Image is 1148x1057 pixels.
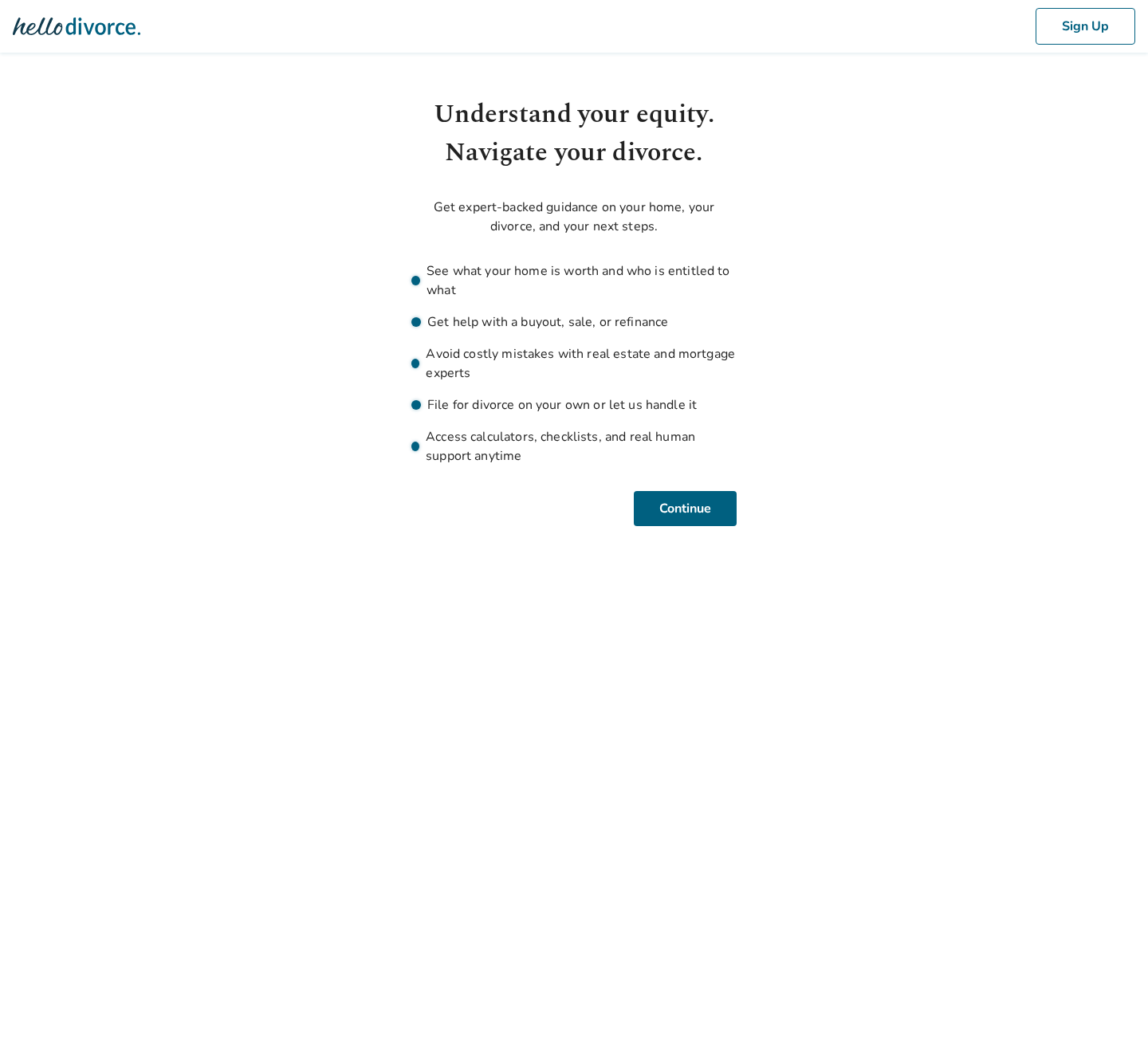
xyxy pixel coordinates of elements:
[411,312,737,332] li: Get help with a buyout, sale, or refinance
[411,198,737,236] p: Get expert-backed guidance on your home, your divorce, and your next steps.
[411,427,737,466] li: Access calculators, checklists, and real human support anytime
[411,395,737,415] li: File for divorce on your own or let us handle it
[634,491,737,526] button: Continue
[411,261,737,300] li: See what your home is worth and who is entitled to what
[411,96,737,172] h1: Understand your equity. Navigate your divorce.
[13,10,140,42] img: Hello Divorce Logo
[1036,8,1135,45] button: Sign Up
[411,344,737,383] li: Avoid costly mistakes with real estate and mortgage experts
